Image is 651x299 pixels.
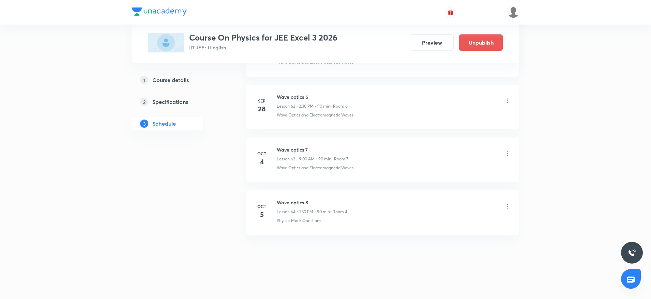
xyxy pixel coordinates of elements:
[152,76,189,84] h5: Course details
[277,112,353,118] p: Wave Optics and Electromagnetic Waves
[140,120,148,128] p: 3
[189,44,337,51] p: IIT JEE • Hinglish
[189,33,337,43] h3: Course On Physics for JEE Excel 3 2026
[277,103,330,109] p: Lesson 62 • 2:30 PM • 90 min
[255,209,269,220] h4: 5
[140,98,148,106] p: 2
[330,103,348,109] p: • Room 6
[508,6,519,18] img: Shivank
[277,199,347,206] h6: Wave optics 8
[410,34,454,51] button: Preview
[277,209,330,215] p: Lesson 64 • 1:30 PM • 90 min
[459,34,503,51] button: Unpublish
[255,203,269,209] h6: Oct
[331,156,348,162] p: • Room 7
[277,93,348,100] h6: Wave optics 6
[255,151,269,157] h6: Oct
[628,249,636,257] img: ttu
[132,7,187,16] img: Company Logo
[255,157,269,167] h4: 4
[152,120,176,128] h5: Schedule
[140,76,148,84] p: 1
[152,98,188,106] h5: Specifications
[132,73,225,87] a: 1Course details
[255,98,269,104] h6: Sep
[277,146,348,153] h6: Wave optics 7
[148,33,184,52] img: E53814D6-F8B3-413F-9F68-836C9D1675E9_plus.png
[277,165,353,171] p: Wave Optics and Electromagnetic Waves
[330,209,347,215] p: • Room 4
[132,95,225,109] a: 2Specifications
[132,7,187,17] a: Company Logo
[448,9,454,15] img: avatar
[277,156,331,162] p: Lesson 63 • 9:00 AM • 90 min
[255,104,269,114] h4: 28
[277,218,321,224] p: Physics Mock Questions
[445,7,456,18] button: avatar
